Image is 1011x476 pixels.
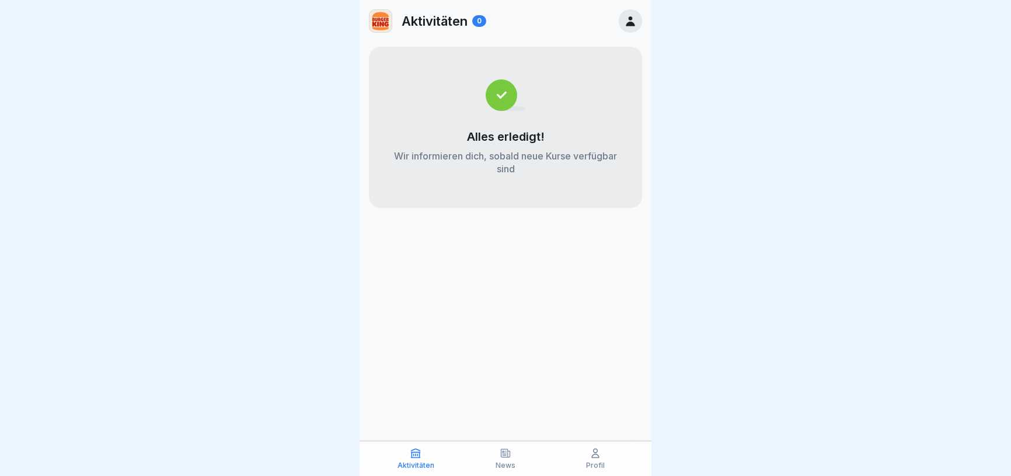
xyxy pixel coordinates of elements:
[398,461,434,470] p: Aktivitäten
[472,15,486,27] div: 0
[392,150,619,175] p: Wir informieren dich, sobald neue Kurse verfügbar sind
[486,79,526,111] img: completed.svg
[586,461,605,470] p: Profil
[402,13,468,29] p: Aktivitäten
[496,461,515,470] p: News
[467,130,545,144] p: Alles erledigt!
[369,10,392,32] img: w2f18lwxr3adf3talrpwf6id.png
